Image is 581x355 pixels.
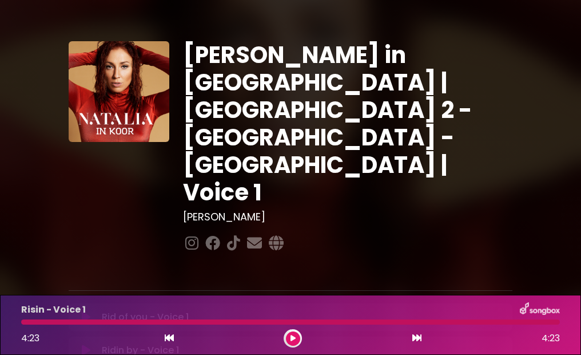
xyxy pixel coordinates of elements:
span: 4:23 [542,332,560,345]
h3: [PERSON_NAME] [183,211,512,223]
span: 4:23 [21,332,39,345]
h1: [PERSON_NAME] in [GEOGRAPHIC_DATA] | [GEOGRAPHIC_DATA] 2 - [GEOGRAPHIC_DATA] - [GEOGRAPHIC_DATA] ... [183,41,512,206]
p: Risin - Voice 1 [21,303,86,317]
img: songbox-logo-white.png [520,302,560,317]
img: YTVS25JmS9CLUqXqkEhs [69,41,169,142]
